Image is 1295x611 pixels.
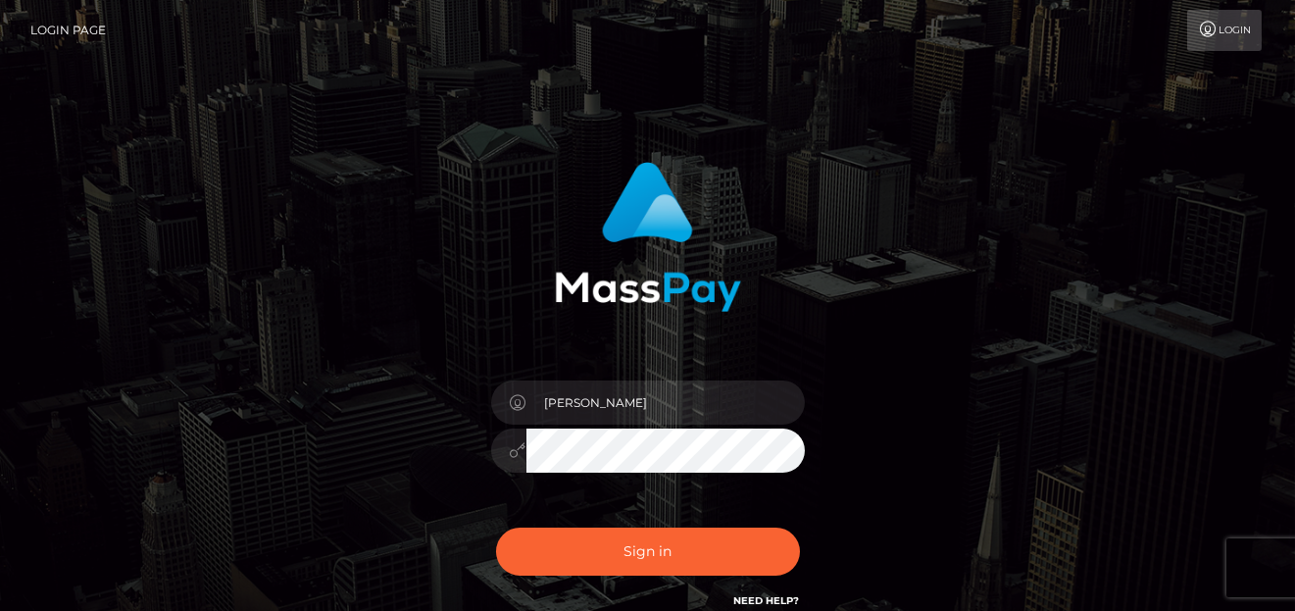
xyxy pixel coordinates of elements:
a: Login Page [30,10,106,51]
button: Sign in [496,528,800,576]
img: MassPay Login [555,162,741,312]
a: Login [1187,10,1262,51]
a: Need Help? [734,594,800,607]
input: Username... [526,381,805,425]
